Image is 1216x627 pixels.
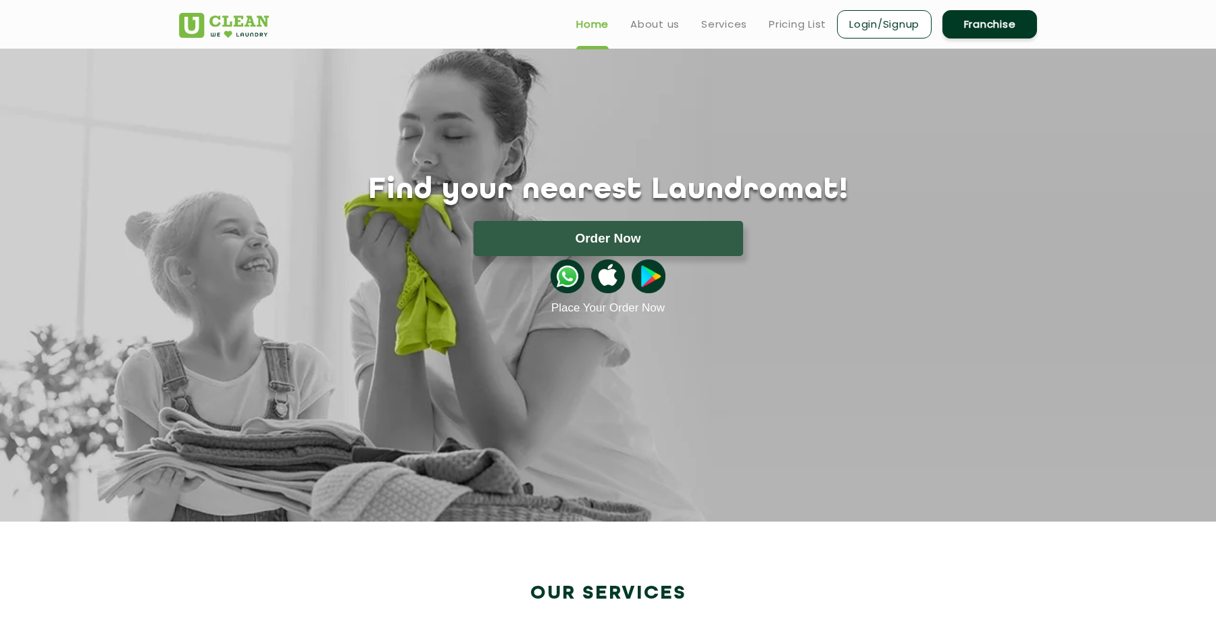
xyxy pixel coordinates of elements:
img: apple-icon.png [591,259,625,293]
h2: Our Services [179,582,1037,605]
button: Order Now [474,221,743,256]
a: Home [576,16,609,32]
img: playstoreicon.png [632,259,665,293]
img: whatsappicon.png [551,259,584,293]
h1: Find your nearest Laundromat! [169,174,1047,207]
a: Franchise [942,10,1037,39]
a: About us [630,16,680,32]
a: Services [701,16,747,32]
a: Place Your Order Now [551,301,665,315]
a: Pricing List [769,16,826,32]
a: Login/Signup [837,10,932,39]
img: UClean Laundry and Dry Cleaning [179,13,269,38]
